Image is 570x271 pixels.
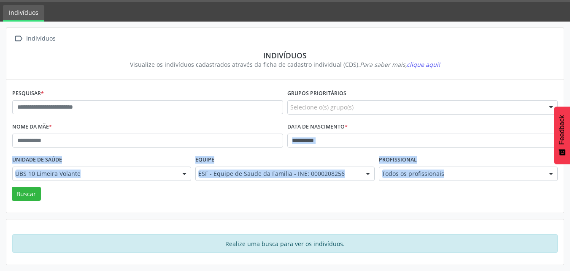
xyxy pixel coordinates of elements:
span: Selecione o(s) grupo(s) [290,103,354,112]
span: clique aqui! [407,60,440,68]
button: Feedback - Mostrar pesquisa [554,107,570,164]
div: Realize uma busca para ver os indivíduos. [12,234,558,253]
span: UBS 10 Limeira Volante [15,170,174,178]
label: Data de nascimento [287,120,348,134]
button: Buscar [12,187,41,201]
span: Todos os profissionais [382,170,540,178]
i: Para saber mais, [360,60,440,68]
label: Profissional [379,153,417,167]
span: ESF - Equipe de Saude da Familia - INE: 0000208256 [198,170,357,178]
a: Indivíduos [3,5,44,22]
label: Equipe [195,153,214,167]
i:  [12,33,24,45]
div: Indivíduos [18,51,552,60]
div: Visualize os indivíduos cadastrados através da ficha de cadastro individual (CDS). [18,60,552,69]
label: Grupos prioritários [287,87,346,100]
label: Pesquisar [12,87,44,100]
label: Unidade de saúde [12,153,62,167]
a:  Indivíduos [12,33,57,45]
label: Nome da mãe [12,120,52,134]
div: Indivíduos [24,33,57,45]
span: Feedback [558,115,566,145]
